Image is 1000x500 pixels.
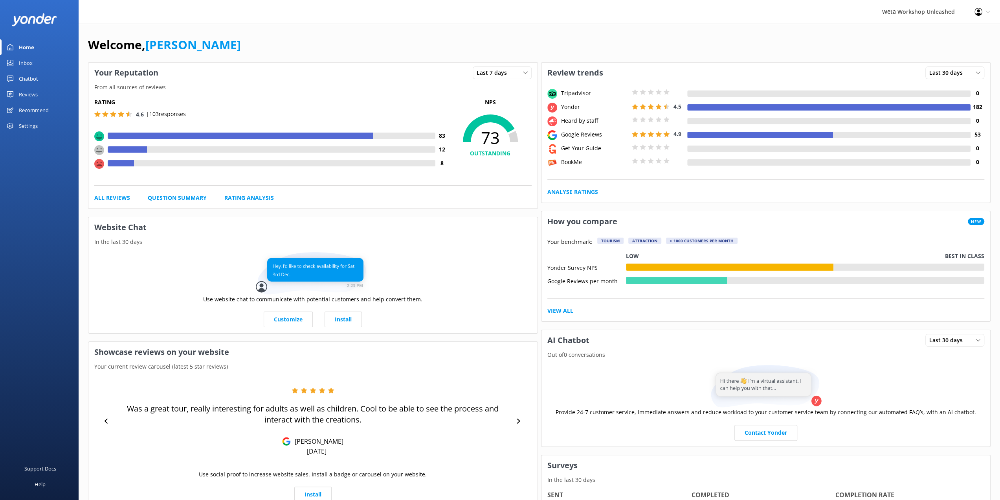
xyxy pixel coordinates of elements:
div: > 1000 customers per month [666,238,738,244]
p: [PERSON_NAME] [291,437,343,446]
span: Last 30 days [929,336,967,345]
h5: Rating [94,98,449,107]
h3: Showcase reviews on your website [88,342,538,362]
h4: 83 [435,131,449,140]
div: Google Reviews [559,130,630,139]
img: conversation... [256,252,370,295]
p: [DATE] [307,447,327,456]
a: All Reviews [94,194,130,202]
a: Question Summary [148,194,207,202]
div: Chatbot [19,71,38,87]
h4: OUTSTANDING [449,149,532,158]
a: Customize [264,312,313,327]
div: Settings [19,118,38,134]
span: 4.6 [136,111,144,118]
span: New [968,218,984,225]
p: Was a great tour, really interesting for adults as well as children. Cool to be able to see the p... [116,403,510,425]
h4: 8 [435,159,449,168]
p: Use social proof to increase website sales. Install a badge or carousel on your website. [199,470,427,479]
p: Provide 24-7 customer service, immediate answers and reduce workload to your customer service tea... [556,408,976,417]
p: In the last 30 days [88,238,538,246]
div: Heard by staff [559,116,630,125]
h3: Surveys [541,455,991,476]
p: NPS [449,98,532,107]
div: Yonder Survey NPS [547,264,626,271]
div: Help [35,476,46,492]
p: Out of 0 conversations [541,351,991,359]
h3: Website Chat [88,217,538,238]
div: Inbox [19,55,33,71]
p: Low [626,252,639,260]
h4: 0 [971,89,984,98]
p: Your current review carousel (latest 5 star reviews) [88,362,538,371]
p: In the last 30 days [541,476,991,484]
h1: Welcome, [88,35,241,54]
span: Last 7 days [477,68,512,77]
h4: 53 [971,130,984,139]
div: Reviews [19,87,38,102]
h3: Your Reputation [88,63,164,83]
div: Recommend [19,102,49,118]
h4: 0 [971,158,984,166]
h3: Review trends [541,63,609,83]
div: Support Docs [24,461,56,476]
a: Rating Analysis [224,194,274,202]
p: Use website chat to communicate with potential customers and help convert them. [203,295,422,304]
h4: 182 [971,103,984,111]
h4: 12 [435,145,449,154]
div: Yonder [559,103,630,111]
div: Home [19,39,34,55]
span: 73 [449,128,532,148]
h4: 0 [971,144,984,153]
a: Analyse Ratings [547,188,598,196]
div: Tourism [597,238,624,244]
div: BookMe [559,158,630,166]
div: Tripadvisor [559,89,630,98]
p: Best in class [945,252,984,260]
h3: AI Chatbot [541,330,595,351]
img: Google Reviews [282,437,291,446]
span: 4.5 [673,103,681,110]
div: Google Reviews per month [547,277,626,284]
a: Contact Yonder [734,425,797,441]
h4: 0 [971,116,984,125]
div: Attraction [628,238,661,244]
img: assistant... [709,365,823,408]
h3: How you compare [541,211,623,232]
span: Last 30 days [929,68,967,77]
a: [PERSON_NAME] [145,37,241,53]
p: Your benchmark: [547,238,593,247]
img: yonder-white-logo.png [12,13,57,26]
p: From all sources of reviews [88,83,538,92]
a: Install [325,312,362,327]
a: View All [547,306,573,315]
div: Get Your Guide [559,144,630,153]
span: 4.9 [673,130,681,138]
p: | 103 responses [146,110,186,118]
